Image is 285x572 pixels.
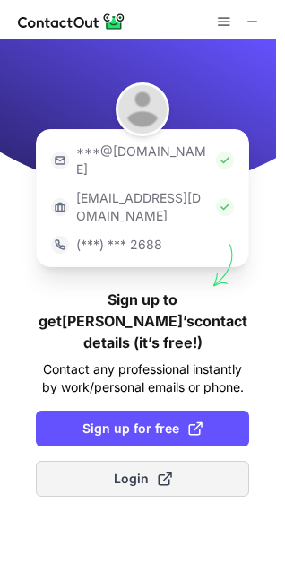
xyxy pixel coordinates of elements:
[18,11,125,32] img: ContactOut v5.3.10
[36,411,249,446] button: Sign up for free
[51,152,69,169] img: https://contactout.com/extension/app/static/media/login-email-icon.f64bce713bb5cd1896fef81aa7b14a...
[51,198,69,216] img: https://contactout.com/extension/app/static/media/login-work-icon.638a5007170bc45168077fde17b29a1...
[216,198,234,216] img: Check Icon
[76,143,209,178] p: ***@[DOMAIN_NAME]
[51,236,69,254] img: https://contactout.com/extension/app/static/media/login-phone-icon.bacfcb865e29de816d437549d7f4cb...
[114,470,172,488] span: Login
[116,82,169,136] img: Steph Ouellet
[216,152,234,169] img: Check Icon
[82,420,203,438] span: Sign up for free
[36,461,249,497] button: Login
[36,360,249,396] p: Contact any professional instantly by work/personal emails or phone.
[36,289,249,353] h1: Sign up to get [PERSON_NAME]’s contact details (it’s free!)
[76,189,209,225] p: [EMAIL_ADDRESS][DOMAIN_NAME]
